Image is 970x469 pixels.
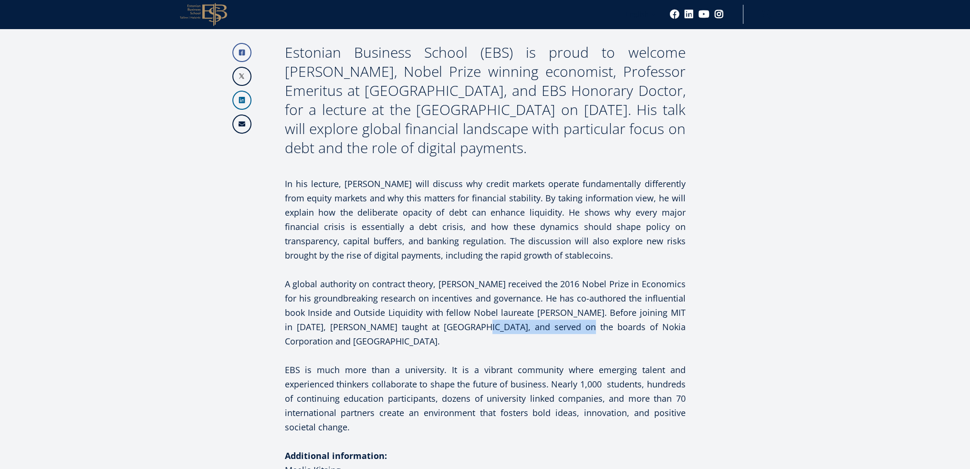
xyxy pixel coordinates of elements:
a: Youtube [699,10,709,19]
p: A global authority on contract theory, [PERSON_NAME] received the 2016 Nobel Prize in Economics f... [285,277,686,348]
a: Email [232,115,251,134]
p: EBS is much more than a university. It is a vibrant community where emerging talent and experienc... [285,363,686,434]
a: Linkedin [232,91,251,110]
a: Facebook [232,43,251,62]
img: X [233,68,250,85]
strong: Additional information: [285,450,387,461]
p: In his lecture, [PERSON_NAME] will discuss why credit markets operate fundamentally differently f... [285,177,686,262]
div: Estonian Business School (EBS) is proud to welcome [PERSON_NAME], Nobel Prize winning economist, ... [285,43,686,157]
a: Facebook [670,10,679,19]
a: Instagram [714,10,724,19]
a: Linkedin [684,10,694,19]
